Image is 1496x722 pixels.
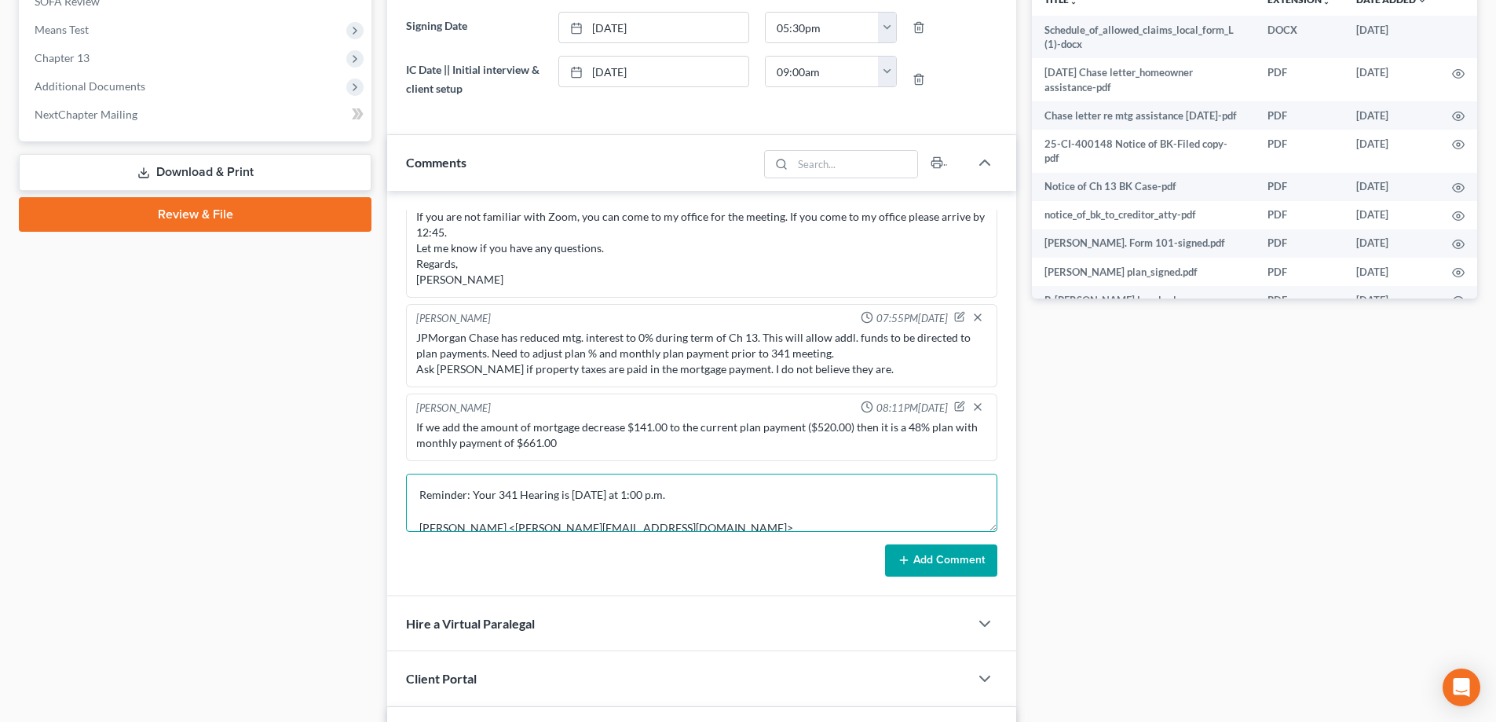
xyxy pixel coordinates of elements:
td: PDF [1255,130,1344,173]
label: IC Date || Initial interview & client setup [398,56,550,103]
td: Schedule_of_allowed_claims_local_form_L (1)-docx [1032,16,1255,59]
td: [DATE] [1344,229,1439,258]
td: PDF [1255,101,1344,130]
td: 25-CI-400148 Notice of BK-Filed copy-pdf [1032,130,1255,173]
td: PDF [1255,201,1344,229]
span: Chapter 13 [35,51,90,64]
td: notice_of_bk_to_creditor_atty-pdf [1032,201,1255,229]
div: [PERSON_NAME] [416,401,491,416]
a: NextChapter Mailing [22,101,371,129]
td: PDF [1255,258,1344,286]
td: PDF [1255,58,1344,101]
input: -- : -- [766,13,879,42]
td: PDF [1255,286,1344,329]
td: Notice of Ch 13 BK Case-pdf [1032,173,1255,201]
span: Means Test [35,23,89,36]
a: [DATE] [559,13,748,42]
span: NextChapter Mailing [35,108,137,121]
td: [DATE] [1344,130,1439,173]
td: DOCX [1255,16,1344,59]
td: [PERSON_NAME]. Form 101-signed.pdf [1032,229,1255,258]
td: [DATE] [1344,258,1439,286]
td: P-[PERSON_NAME] Local rule compliance_signed.pdf [1032,286,1255,329]
td: [DATE] [1344,173,1439,201]
div: Open Intercom Messenger [1443,669,1480,706]
div: JPMorgan Chase has reduced mtg. interest to 0% during term of Ch 13. This will allow addl. funds ... [416,330,987,377]
a: Review & File [19,197,371,232]
div: [PERSON_NAME] [416,311,491,327]
input: Search... [793,151,918,178]
td: [DATE] [1344,16,1439,59]
td: [DATE] [1344,201,1439,229]
td: [DATE] [1344,58,1439,101]
span: Client Portal [406,671,477,686]
span: Comments [406,155,466,170]
td: [DATE] Chase letter_homeowner assistance-pdf [1032,58,1255,101]
span: 07:55PM[DATE] [876,311,948,326]
label: Signing Date [398,12,550,43]
a: [DATE] [559,57,748,86]
td: PDF [1255,173,1344,201]
span: 08:11PM[DATE] [876,401,948,416]
td: [DATE] [1344,286,1439,329]
td: Chase letter re mtg assistance [DATE]-pdf [1032,101,1255,130]
div: If we add the amount of mortgage decrease $141.00 to the current plan payment ($520.00) then it i... [416,420,987,451]
button: Add Comment [885,544,997,577]
span: Hire a Virtual Paralegal [406,616,535,631]
input: -- : -- [766,57,879,86]
a: Download & Print [19,154,371,191]
td: PDF [1255,229,1344,258]
td: [PERSON_NAME] plan_signed.pdf [1032,258,1255,286]
span: Additional Documents [35,79,145,93]
td: [DATE] [1344,101,1439,130]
